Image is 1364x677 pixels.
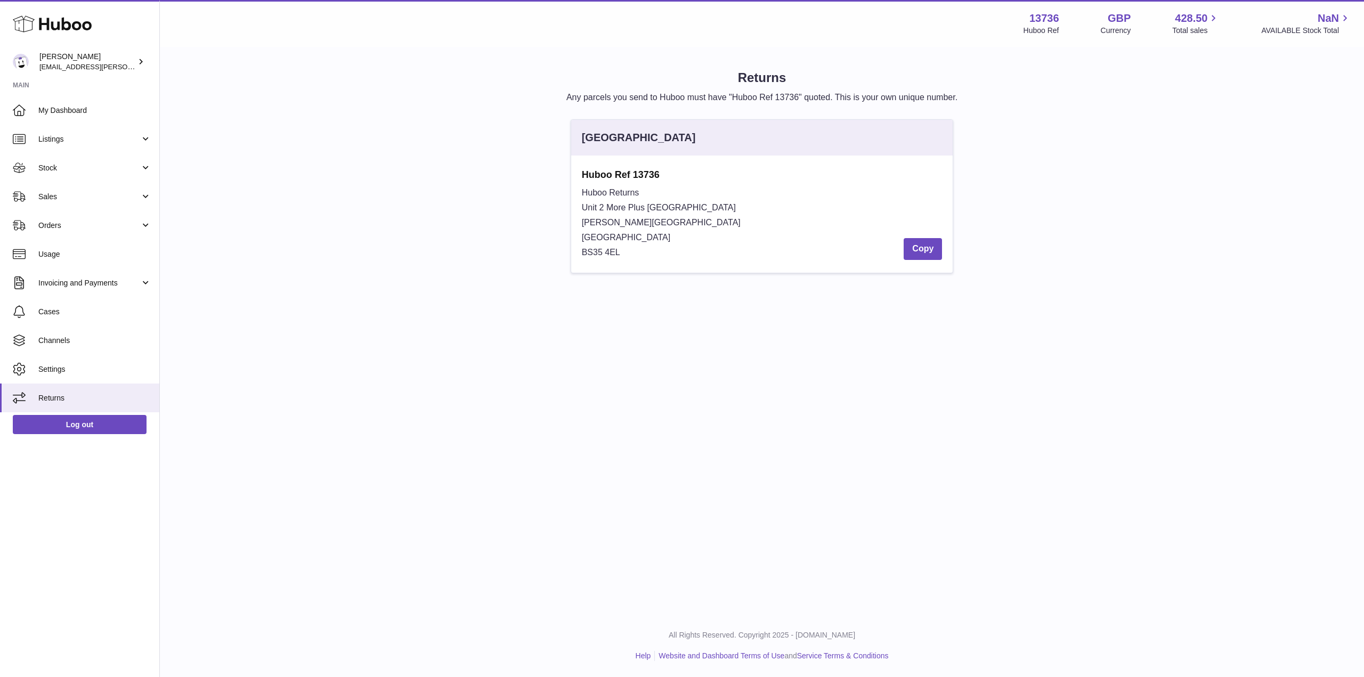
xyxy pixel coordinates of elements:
span: Channels [38,336,151,346]
div: [GEOGRAPHIC_DATA] [582,130,696,145]
span: NaN [1318,11,1339,26]
a: Log out [13,415,147,434]
span: BS35 4EL [582,248,620,257]
a: Service Terms & Conditions [797,651,889,660]
span: Invoicing and Payments [38,278,140,288]
span: Settings [38,364,151,374]
span: AVAILABLE Stock Total [1261,26,1351,36]
div: Huboo Ref [1024,26,1059,36]
span: [EMAIL_ADDRESS][PERSON_NAME][DOMAIN_NAME] [39,62,214,71]
span: Cases [38,307,151,317]
strong: GBP [1108,11,1131,26]
p: Any parcels you send to Huboo must have "Huboo Ref 13736" quoted. This is your own unique number. [177,92,1347,103]
a: Help [636,651,651,660]
strong: 13736 [1029,11,1059,26]
span: Listings [38,134,140,144]
strong: Huboo Ref 13736 [582,168,943,181]
div: Currency [1101,26,1131,36]
h1: Returns [177,69,1347,86]
span: Total sales [1172,26,1220,36]
li: and [655,651,888,661]
span: My Dashboard [38,105,151,116]
div: [PERSON_NAME] [39,52,135,72]
a: 428.50 Total sales [1172,11,1220,36]
span: Huboo Returns [582,188,639,197]
span: [PERSON_NAME][GEOGRAPHIC_DATA] [582,218,741,227]
span: Usage [38,249,151,259]
span: 428.50 [1175,11,1207,26]
img: horia@orea.uk [13,54,29,70]
span: Stock [38,163,140,173]
span: Unit 2 More Plus [GEOGRAPHIC_DATA] [582,203,736,212]
button: Copy [904,238,942,260]
a: NaN AVAILABLE Stock Total [1261,11,1351,36]
p: All Rights Reserved. Copyright 2025 - [DOMAIN_NAME] [168,630,1355,640]
span: Returns [38,393,151,403]
span: Orders [38,221,140,231]
a: Website and Dashboard Terms of Use [659,651,784,660]
span: Sales [38,192,140,202]
span: [GEOGRAPHIC_DATA] [582,233,671,242]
